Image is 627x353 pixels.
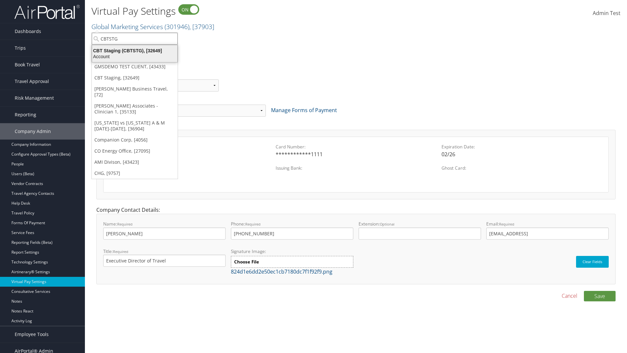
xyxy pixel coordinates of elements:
label: Phone: [231,221,353,239]
label: Extension: [359,221,481,239]
span: Risk Management [15,90,54,106]
span: Book Travel [15,57,40,73]
button: Save [584,291,616,301]
h1: Virtual Pay Settings [91,4,444,18]
a: Manage Forms of Payment [271,107,337,114]
label: Issuing Bank: [276,165,436,171]
div: Company Contact Details: [91,206,620,291]
label: Email: [486,221,609,239]
img: airportal-logo.png [14,4,80,20]
a: [PERSON_NAME] Business Travel, [72] [92,83,178,100]
a: Global Marketing Services [91,22,214,31]
a: AMI Divison, [43423] [92,157,178,168]
input: Phone:Required [231,227,353,240]
label: Signature Image: [231,248,353,256]
label: Title: [103,248,226,267]
div: 02/26 [442,150,602,158]
div: Form of Payment: [91,97,620,122]
small: Required [113,249,128,254]
small: Required [117,222,133,227]
input: Search Accounts [92,33,178,45]
label: Ghost Card: [442,165,602,171]
input: Title:Required [103,255,226,267]
input: Extension:Optional [359,227,481,240]
button: Clear Fields [576,256,609,268]
small: Optional [380,222,394,227]
label: Expiration Date: [442,143,602,150]
span: Company Admin [15,123,51,140]
a: CO Energy Office, [27095] [92,145,178,157]
a: Companion Corp, [4056] [92,134,178,145]
label: Card Number: [276,143,436,150]
span: Employee Tools [15,326,49,343]
span: Admin Test [593,9,620,17]
div: CBT Staging (CBTSTG), [32649] [88,48,181,54]
a: CBT Staging, [32649] [92,72,178,83]
a: [PERSON_NAME] Associates - Clinician 1, [35133] [92,100,178,117]
span: Trips [15,40,26,56]
label: Security Code: [110,165,270,171]
small: Required [245,222,261,227]
div: VISA [110,150,270,158]
a: 824d1e6dd2e50ec1cb7180dc7f1f92f9.png [231,268,332,275]
input: Name:Required [103,227,226,240]
a: Admin Test [593,3,620,24]
a: GMSDEMO TEST CLIENT, [43433] [92,61,178,72]
div: Account [88,54,181,59]
a: Cancel [562,292,577,300]
span: Dashboards [15,23,41,40]
div: Form of Payment Details: [91,122,620,206]
span: ( 301946 ) [165,22,189,31]
span: Reporting [15,107,36,123]
label: Name: [103,221,226,239]
span: Travel Approval [15,73,49,90]
small: Required [499,222,514,227]
span: , [ 37903 ] [189,22,214,31]
label: Choose File [231,256,353,268]
input: Email:Required [486,227,609,240]
a: CHG, [9757] [92,168,178,179]
a: [US_STATE] vs [US_STATE] A & M [DATE]-[DATE], [36904] [92,117,178,134]
label: Card Vendor: [110,143,270,150]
